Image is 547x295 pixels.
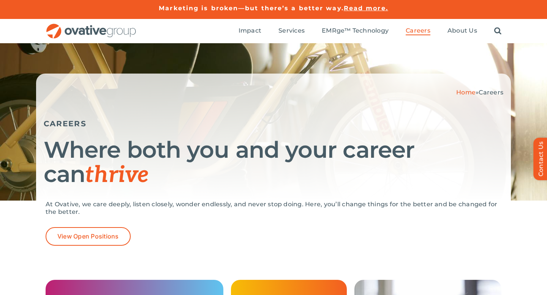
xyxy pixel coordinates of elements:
[479,89,503,96] span: Careers
[344,5,388,12] a: Read more.
[447,27,477,35] a: About Us
[46,227,131,246] a: View Open Positions
[406,27,430,35] a: Careers
[239,27,261,35] a: Impact
[322,27,389,35] a: EMRge™ Technology
[494,27,501,35] a: Search
[239,19,501,43] nav: Menu
[44,119,503,128] h5: CAREERS
[278,27,305,35] a: Services
[44,138,503,187] h1: Where both you and your career can
[159,5,344,12] a: Marketing is broken—but there’s a better way.
[46,201,501,216] p: At Ovative, we care deeply, listen closely, wonder endlessly, and never stop doing. Here, you’ll ...
[85,162,149,189] span: thrive
[456,89,476,96] a: Home
[46,23,137,30] a: OG_Full_horizontal_RGB
[57,233,119,240] span: View Open Positions
[456,89,503,96] span: »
